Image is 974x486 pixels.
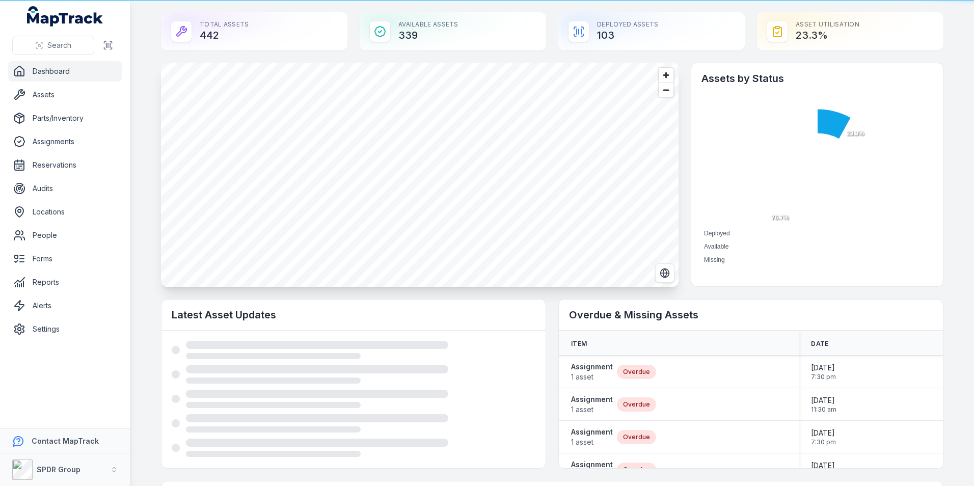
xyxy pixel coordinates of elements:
[659,68,673,83] button: Zoom in
[617,397,656,412] div: Overdue
[571,427,613,447] a: Assignment1 asset
[811,438,836,446] span: 7:30 pm
[8,249,122,269] a: Forms
[811,373,836,381] span: 7:30 pm
[8,202,122,222] a: Locations
[32,437,99,445] strong: Contact MapTrack
[811,340,828,348] span: Date
[811,461,836,471] span: [DATE]
[27,6,103,26] a: MapTrack
[617,463,656,477] div: Overdue
[659,83,673,97] button: Zoom out
[571,394,613,404] strong: Assignment
[8,225,122,246] a: People
[8,178,122,199] a: Audits
[811,395,836,414] time: 25/2/2025, 11:30:00 am
[571,437,613,447] span: 1 asset
[172,308,535,322] h2: Latest Asset Updates
[571,404,613,415] span: 1 asset
[12,36,94,55] button: Search
[569,308,933,322] h2: Overdue & Missing Assets
[617,365,656,379] div: Overdue
[811,461,836,479] time: 29/6/2025, 7:30:00 pm
[811,363,836,381] time: 29/5/2025, 7:30:00 pm
[655,263,674,283] button: Switch to Satellite View
[811,428,836,446] time: 30/7/2025, 7:30:00 pm
[811,363,836,373] span: [DATE]
[811,406,836,414] span: 11:30 am
[571,460,613,480] a: Assignment
[704,256,725,263] span: Missing
[811,395,836,406] span: [DATE]
[47,40,71,50] span: Search
[701,71,933,86] h2: Assets by Status
[8,85,122,105] a: Assets
[571,362,613,382] a: Assignment1 asset
[8,272,122,292] a: Reports
[571,340,587,348] span: Item
[8,319,122,339] a: Settings
[571,394,613,415] a: Assignment1 asset
[8,131,122,152] a: Assignments
[571,460,613,470] strong: Assignment
[8,295,122,316] a: Alerts
[161,63,679,287] canvas: Map
[8,61,122,82] a: Dashboard
[571,427,613,437] strong: Assignment
[8,108,122,128] a: Parts/Inventory
[704,243,728,250] span: Available
[811,428,836,438] span: [DATE]
[571,372,613,382] span: 1 asset
[704,230,730,237] span: Deployed
[617,430,656,444] div: Overdue
[8,155,122,175] a: Reservations
[571,362,613,372] strong: Assignment
[37,465,80,474] strong: SPDR Group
